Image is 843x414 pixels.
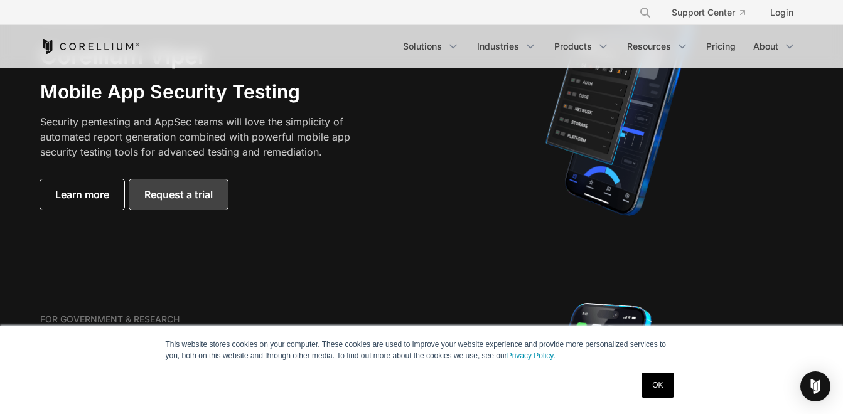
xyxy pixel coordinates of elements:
a: Solutions [395,35,467,58]
h3: Mobile App Security Testing [40,80,362,104]
span: Request a trial [144,187,213,202]
a: Corellium Home [40,39,140,54]
a: OK [642,373,674,398]
div: Open Intercom Messenger [800,371,830,401]
img: Corellium MATRIX automated report on iPhone showing app vulnerability test results across securit... [524,2,713,221]
a: Privacy Policy. [507,351,556,360]
button: Search [634,1,657,24]
a: About [746,35,803,58]
span: Learn more [55,187,109,202]
div: Navigation Menu [624,1,803,24]
a: Request a trial [129,179,228,210]
a: Support Center [662,1,755,24]
a: Industries [470,35,544,58]
a: Resources [620,35,696,58]
a: Products [547,35,617,58]
a: Login [760,1,803,24]
a: Learn more [40,179,124,210]
h6: FOR GOVERNMENT & RESEARCH [40,314,180,325]
a: Pricing [699,35,743,58]
div: Navigation Menu [395,35,803,58]
p: Security pentesting and AppSec teams will love the simplicity of automated report generation comb... [40,114,362,159]
p: This website stores cookies on your computer. These cookies are used to improve your website expe... [166,339,678,361]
